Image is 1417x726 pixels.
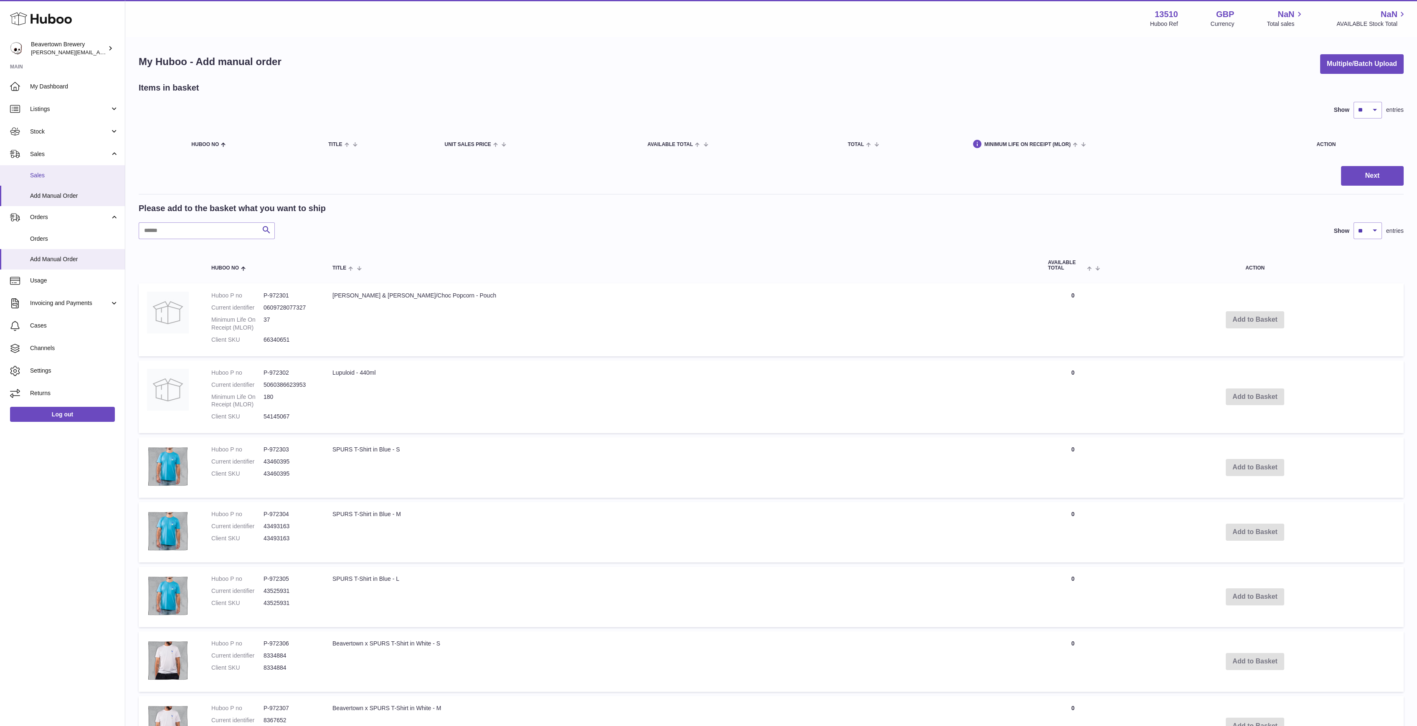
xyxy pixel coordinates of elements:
[264,575,316,583] dd: P-972305
[1039,502,1106,562] td: 0
[647,142,693,147] span: AVAILABLE Total
[139,55,281,68] h1: My Huboo - Add manual order
[264,304,316,312] dd: 0609728077327
[139,203,326,214] h2: Please add to the basket what you want to ship
[332,265,346,271] span: Title
[1341,166,1404,186] button: Next
[1216,9,1234,20] strong: GBP
[1334,106,1349,114] label: Show
[211,304,264,312] dt: Current identifier
[211,599,264,607] dt: Client SKU
[211,640,264,648] dt: Huboo P no
[211,575,264,583] dt: Huboo P no
[30,367,119,375] span: Settings
[147,575,189,617] img: SPURS T-Shirt in Blue - L
[211,413,264,421] dt: Client SKU
[211,510,264,518] dt: Huboo P no
[30,299,110,307] span: Invoicing and Payments
[1267,20,1304,28] span: Total sales
[30,150,110,158] span: Sales
[30,213,110,221] span: Orders
[1316,142,1395,147] div: Action
[984,142,1071,147] span: Minimum Life On Receipt (MLOR)
[1267,9,1304,28] a: NaN Total sales
[264,336,316,344] dd: 66340651
[211,446,264,454] dt: Huboo P no
[848,142,864,147] span: Total
[147,640,189,681] img: Beavertown x SPURS T-Shirt in White - S
[1106,252,1404,279] th: Action
[264,470,316,478] dd: 43460395
[211,664,264,672] dt: Client SKU
[1048,260,1085,271] span: AVAILABLE Total
[30,322,119,330] span: Cases
[324,360,1039,433] td: Lupuloid - 440ml
[264,369,316,377] dd: P-972302
[211,369,264,377] dt: Huboo P no
[264,664,316,672] dd: 8334884
[1211,20,1234,28] div: Currency
[324,567,1039,627] td: SPURS T-Shirt in Blue - L
[1039,631,1106,692] td: 0
[211,652,264,660] dt: Current identifier
[10,407,115,422] a: Log out
[211,265,239,271] span: Huboo no
[264,652,316,660] dd: 8334884
[1155,9,1178,20] strong: 13510
[1386,227,1404,235] span: entries
[211,292,264,300] dt: Huboo P no
[31,40,106,56] div: Beavertown Brewery
[264,413,316,421] dd: 54145067
[1039,283,1106,356] td: 0
[30,277,119,285] span: Usage
[191,142,219,147] span: Huboo no
[1386,106,1404,114] span: entries
[211,381,264,389] dt: Current identifier
[30,105,110,113] span: Listings
[324,502,1039,562] td: SPURS T-Shirt in Blue - M
[30,235,119,243] span: Orders
[211,316,264,332] dt: Minimum Life On Receipt (MLOR)
[264,381,316,389] dd: 5060386623953
[1039,567,1106,627] td: 0
[211,587,264,595] dt: Current identifier
[1334,227,1349,235] label: Show
[30,171,119,179] span: Sales
[264,458,316,466] dd: 43460395
[324,631,1039,692] td: Beavertown x SPURS T-Shirt in White - S
[264,704,316,712] dd: P-972307
[324,437,1039,498] td: SPURS T-Shirt in Blue - S
[211,470,264,478] dt: Client SKU
[10,42,23,55] img: Matthew.McCormack@beavertownbrewery.co.uk
[147,369,189,411] img: Lupuloid - 440ml
[30,344,119,352] span: Channels
[1336,20,1407,28] span: AVAILABLE Stock Total
[211,458,264,466] dt: Current identifier
[30,255,119,263] span: Add Manual Order
[147,292,189,333] img: Joe & Sephs Caramel/Choc Popcorn - Pouch
[147,510,189,552] img: SPURS T-Shirt in Blue - M
[328,142,342,147] span: Title
[264,393,316,409] dd: 180
[444,142,491,147] span: Unit Sales Price
[264,716,316,724] dd: 8367652
[264,510,316,518] dd: P-972304
[30,192,119,200] span: Add Manual Order
[30,128,110,136] span: Stock
[264,599,316,607] dd: 43525931
[324,283,1039,356] td: [PERSON_NAME] & [PERSON_NAME]/Choc Popcorn - Pouch
[1381,9,1397,20] span: NaN
[147,446,189,487] img: SPURS T-Shirt in Blue - S
[264,640,316,648] dd: P-972306
[264,534,316,542] dd: 43493163
[211,716,264,724] dt: Current identifier
[1150,20,1178,28] div: Huboo Ref
[1039,437,1106,498] td: 0
[139,82,199,93] h2: Items in basket
[211,522,264,530] dt: Current identifier
[264,316,316,332] dd: 37
[31,49,212,55] span: [PERSON_NAME][EMAIL_ADDRESS][PERSON_NAME][DOMAIN_NAME]
[211,704,264,712] dt: Huboo P no
[264,522,316,530] dd: 43493163
[211,393,264,409] dt: Minimum Life On Receipt (MLOR)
